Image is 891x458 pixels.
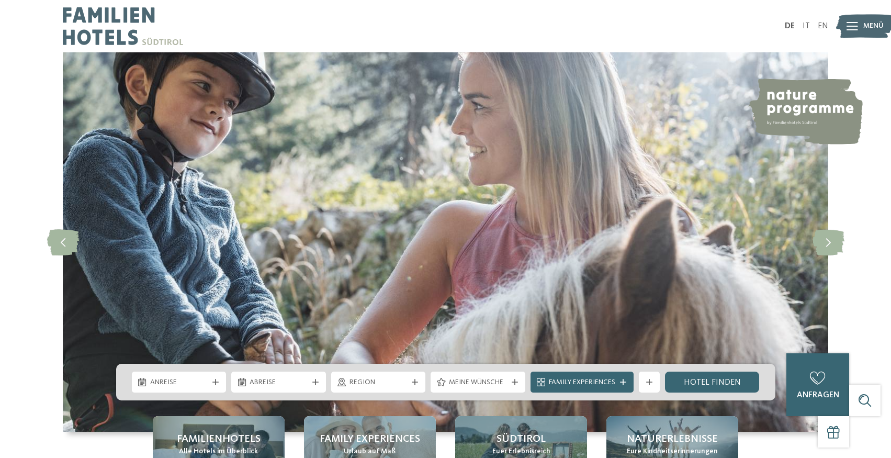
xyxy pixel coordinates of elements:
[818,22,828,30] a: EN
[863,21,884,31] span: Menü
[177,432,261,446] span: Familienhotels
[497,432,546,446] span: Südtirol
[63,52,828,432] img: Familienhotels Südtirol: The happy family places
[179,446,258,457] span: Alle Hotels im Überblick
[344,446,396,457] span: Urlaub auf Maß
[803,22,810,30] a: IT
[627,446,718,457] span: Eure Kindheitserinnerungen
[786,353,849,416] a: anfragen
[549,377,615,388] span: Family Experiences
[320,432,420,446] span: Family Experiences
[665,372,760,393] a: Hotel finden
[785,22,795,30] a: DE
[150,377,208,388] span: Anreise
[627,432,718,446] span: Naturerlebnisse
[748,79,863,144] img: nature programme by Familienhotels Südtirol
[349,377,408,388] span: Region
[492,446,550,457] span: Euer Erlebnisreich
[797,391,839,399] span: anfragen
[449,377,507,388] span: Meine Wünsche
[250,377,308,388] span: Abreise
